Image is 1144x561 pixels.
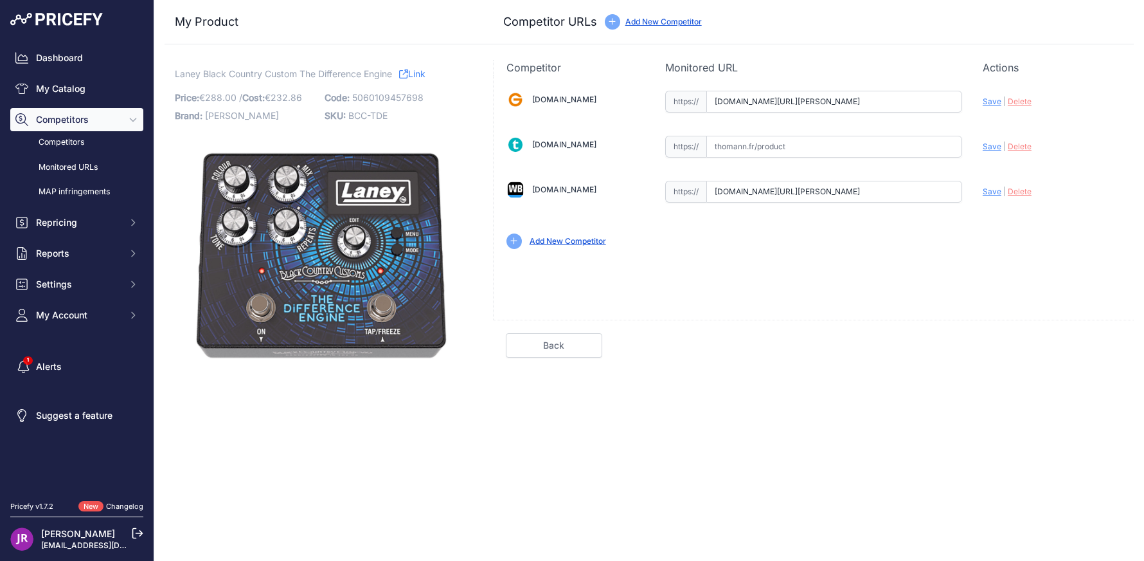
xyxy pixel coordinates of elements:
span: / € [239,92,302,103]
span: Save [983,187,1001,196]
span: Price: [175,92,199,103]
a: [PERSON_NAME] [41,528,115,539]
span: Reports [36,247,120,260]
span: Cost: [242,92,265,103]
a: Add New Competitor [625,17,702,26]
span: https:// [665,136,706,158]
span: Save [983,142,1001,151]
input: thomann.fr/product [706,136,962,158]
span: Save [983,97,1001,106]
p: Competitor [506,60,645,75]
a: Alerts [10,355,143,378]
span: https:// [665,181,706,203]
button: Reports [10,242,143,265]
p: Actions [983,60,1121,75]
button: Settings [10,273,143,296]
img: Pricefy Logo [10,13,103,26]
span: BCC-TDE [348,110,388,121]
span: 5060109457698 [352,92,424,103]
a: Suggest a feature [10,404,143,427]
span: Code: [325,92,350,103]
p: € [175,89,317,107]
input: gear4music.fr/product [706,91,962,113]
span: | [1003,97,1006,106]
span: Delete [1008,97,1032,106]
button: Competitors [10,108,143,131]
a: Changelog [106,502,143,511]
nav: Sidebar [10,46,143,486]
a: Monitored URLs [10,156,143,179]
a: Competitors [10,131,143,154]
p: Monitored URL [665,60,962,75]
button: Repricing [10,211,143,234]
a: Back [506,333,602,358]
a: Add New Competitor [530,236,606,246]
span: Laney Black Country Custom The Difference Engine [175,66,392,82]
input: woodbrass.com/product [706,181,962,203]
span: 288.00 [205,92,237,103]
span: Delete [1008,142,1032,151]
a: My Catalog [10,77,143,100]
a: [DOMAIN_NAME] [532,95,596,104]
h3: My Product [175,13,467,31]
div: Pricefy v1.7.2 [10,501,53,512]
span: Competitors [36,113,120,126]
a: MAP infringements [10,181,143,203]
span: SKU: [325,110,346,121]
span: | [1003,142,1006,151]
span: Delete [1008,187,1032,196]
a: [DOMAIN_NAME] [532,185,596,194]
a: [DOMAIN_NAME] [532,140,596,149]
span: New [78,501,103,512]
a: Link [399,66,425,82]
span: Brand: [175,110,202,121]
span: [PERSON_NAME] [205,110,279,121]
a: Dashboard [10,46,143,69]
span: Repricing [36,216,120,229]
span: 232.86 [271,92,302,103]
span: Settings [36,278,120,291]
span: | [1003,187,1006,196]
span: My Account [36,309,120,322]
a: [EMAIL_ADDRESS][DOMAIN_NAME] [41,540,175,550]
span: https:// [665,91,706,113]
button: My Account [10,304,143,327]
h3: Competitor URLs [503,13,597,31]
